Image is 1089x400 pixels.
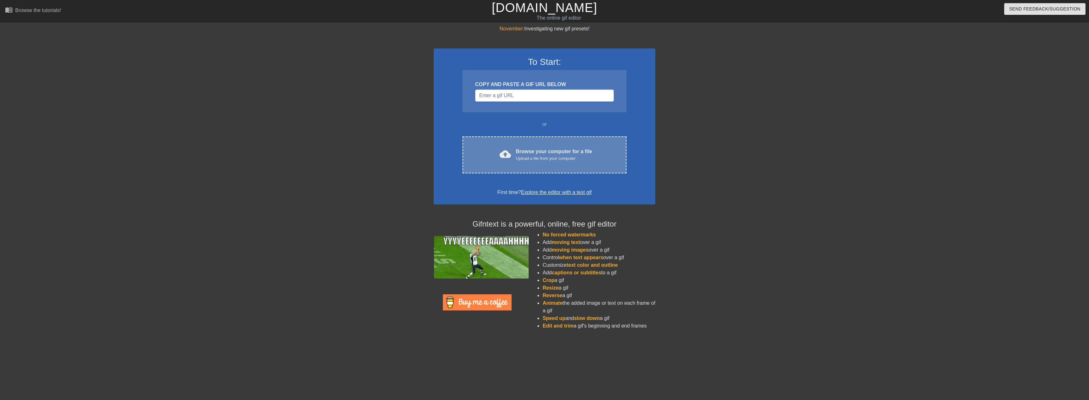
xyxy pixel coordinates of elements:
[543,322,655,330] li: a gif's beginning and end frames
[543,261,655,269] li: Customize
[475,90,614,102] input: Username
[543,239,655,246] li: Add over a gif
[543,278,554,283] span: Crop
[552,240,580,245] span: moving text
[516,148,592,162] div: Browse your computer for a file
[500,148,511,160] span: cloud_upload
[5,6,61,16] a: Browse the tutorials!
[434,236,529,278] img: football_small.gif
[543,315,655,322] li: and a gif
[543,300,563,306] span: Animate
[543,254,655,261] li: Control over a gif
[543,292,655,299] li: a gif
[552,247,589,253] span: moving images
[434,25,655,33] div: Investigating new gif presets!
[492,1,597,15] a: [DOMAIN_NAME]
[442,189,647,196] div: First time?
[543,285,559,291] span: Resize
[15,8,61,13] div: Browse the tutorials!
[559,255,603,260] span: when text appears
[543,269,655,277] li: Add to a gif
[543,284,655,292] li: a gif
[1009,5,1080,13] span: Send Feedback/Suggestion
[475,81,614,88] div: COPY AND PASTE A GIF URL BELOW
[543,323,574,328] span: Edit and trim
[543,316,565,321] span: Speed up
[366,14,752,22] div: The online gif editor
[543,299,655,315] li: the added image or text on each frame of a gif
[543,232,596,237] span: No forced watermarks
[543,277,655,284] li: a gif
[500,26,524,31] span: November:
[442,57,647,67] h3: To Start:
[443,294,512,310] img: Buy Me A Coffee
[574,316,600,321] span: slow down
[567,262,618,268] span: text color and outline
[516,155,592,162] div: Upload a file from your computer
[521,190,592,195] a: Explore the editor with a test gif
[543,293,562,298] span: Reverse
[543,246,655,254] li: Add over a gif
[434,220,655,229] h4: Gifntext is a powerful, online, free gif editor
[1004,3,1086,15] button: Send Feedback/Suggestion
[5,6,13,14] span: menu_book
[552,270,601,275] span: captions or subtitles
[450,121,639,128] div: or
